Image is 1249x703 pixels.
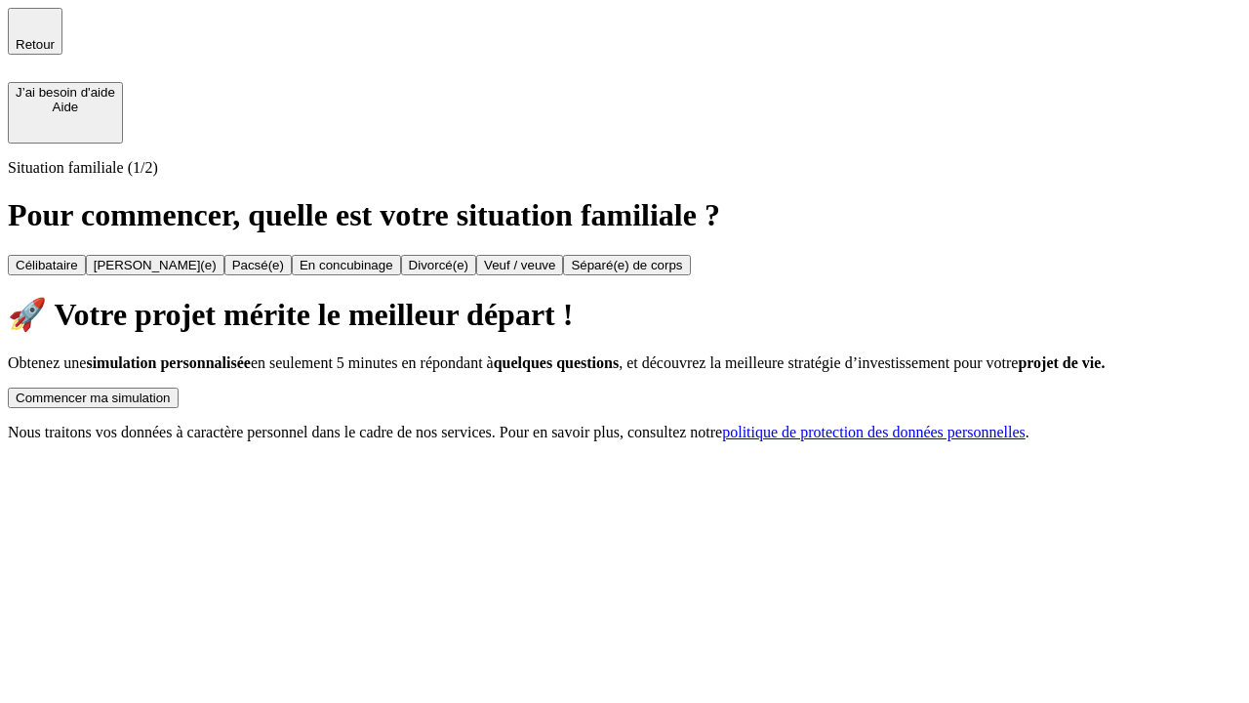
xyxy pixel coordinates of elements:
[86,354,250,371] span: simulation personnalisée
[8,388,179,408] button: Commencer ma simulation
[8,354,86,371] span: Obtenez une
[8,424,722,440] span: Nous traitons vos données à caractère personnel dans le cadre de nos services. Pour en savoir plu...
[722,424,1026,440] a: politique de protection des données personnelles
[494,354,620,371] span: quelques questions
[619,354,1018,371] span: , et découvrez la meilleure stratégie d’investissement pour votre
[8,296,1241,333] h1: 🚀 Votre projet mérite le meilleur départ !
[1026,424,1029,440] span: .
[251,354,494,371] span: en seulement 5 minutes en répondant à
[1018,354,1105,371] span: projet de vie.
[16,391,171,405] div: Commencer ma simulation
